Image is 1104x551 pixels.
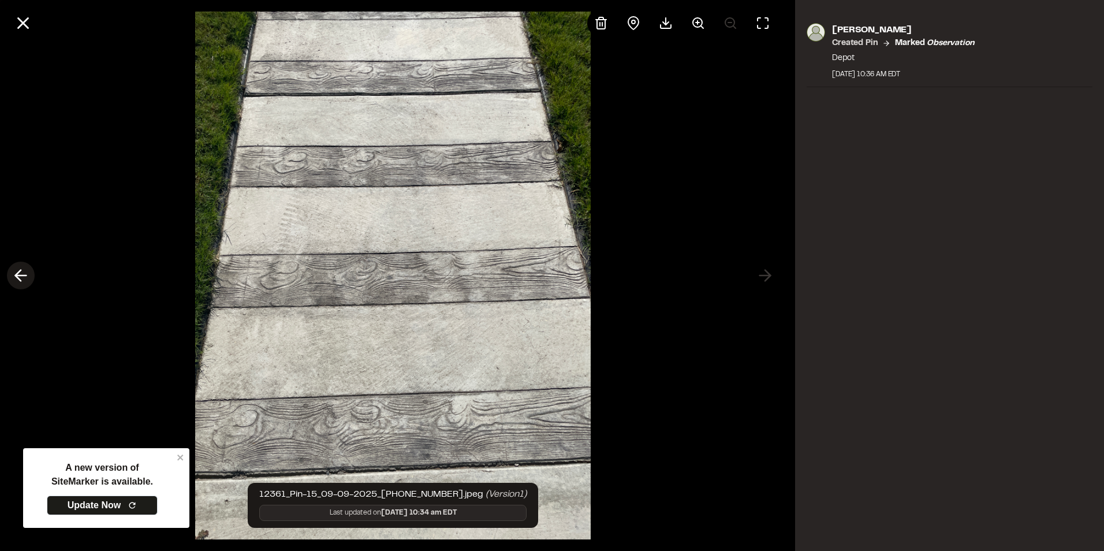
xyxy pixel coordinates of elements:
[895,37,974,50] p: Marked
[9,9,37,37] button: Close modal
[7,262,35,289] button: Previous photo
[927,40,974,47] em: observation
[620,9,647,37] div: View pin on map
[807,23,825,42] img: photo
[749,9,777,37] button: Toggle Fullscreen
[832,52,974,65] p: Depot
[684,9,712,37] button: Zoom in
[832,69,974,80] div: [DATE] 10:36 AM EDT
[832,37,878,50] p: Created Pin
[832,23,974,37] p: [PERSON_NAME]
